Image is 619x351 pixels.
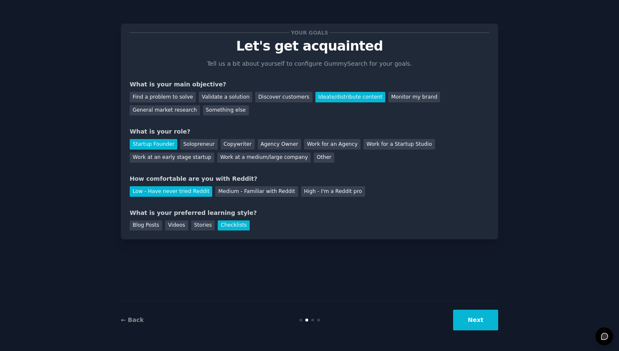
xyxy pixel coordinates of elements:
[130,127,489,136] div: What is your role?
[121,316,144,323] a: ← Back
[165,220,188,231] div: Videos
[217,153,311,163] div: Work at a medium/large company
[130,80,489,89] div: What is your main objective?
[301,186,365,197] div: High - I'm a Reddit pro
[289,28,330,37] span: Your goals
[130,209,489,217] div: What is your preferred learning style?
[180,139,217,150] div: Solopreneur
[453,310,498,330] button: Next
[388,92,440,102] div: Monitor my brand
[191,220,215,231] div: Stories
[218,220,250,231] div: Checklists
[363,139,435,150] div: Work for a Startup Studio
[130,186,212,197] div: Low - Have never tried Reddit
[215,186,298,197] div: Medium - Familiar with Reddit
[130,220,162,231] div: Blog Posts
[130,174,489,183] div: How comfortable are you with Reddit?
[130,92,196,102] div: Find a problem to solve
[315,92,385,102] div: Ideate/distribute content
[221,139,255,150] div: Copywriter
[199,92,252,102] div: Validate a solution
[258,139,301,150] div: Agency Owner
[255,92,312,102] div: Discover customers
[130,105,200,116] div: General market research
[130,139,177,150] div: Startup Founder
[130,39,489,54] p: Let's get acquainted
[304,139,360,150] div: Work for an Agency
[314,153,334,163] div: Other
[130,153,214,163] div: Work at an early stage startup
[203,59,416,68] p: Tell us a bit about yourself to configure GummySearch for your goals.
[203,105,249,116] div: Something else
